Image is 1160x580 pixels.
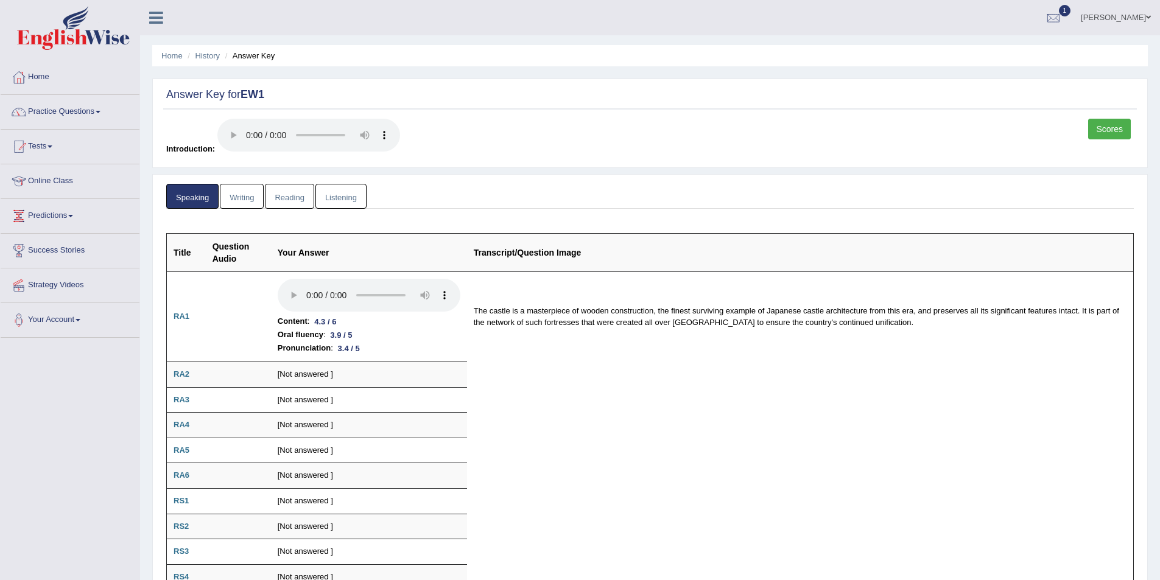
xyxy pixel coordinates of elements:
b: RA3 [174,395,189,404]
a: Predictions [1,199,139,229]
div: 3.9 / 5 [326,329,357,341]
span: 1 [1059,5,1071,16]
b: Content [278,315,308,328]
a: Speaking [166,184,219,209]
b: RS3 [174,547,189,556]
li: : [278,341,460,355]
a: Online Class [1,164,139,195]
a: Home [161,51,183,60]
a: Practice Questions [1,95,139,125]
td: The castle is a masterpiece of wooden construction, the finest surviving example of Japanese cast... [467,271,1134,362]
a: Scores [1088,119,1131,139]
a: Strategy Videos [1,268,139,299]
a: Listening [315,184,367,209]
td: [Not answered ] [271,463,467,489]
b: RA2 [174,369,189,379]
td: [Not answered ] [271,362,467,388]
a: Home [1,60,139,91]
b: Pronunciation [278,341,331,355]
b: RA1 [174,312,189,321]
a: Writing [220,184,264,209]
b: RS1 [174,496,189,505]
td: [Not answered ] [271,387,467,413]
a: Reading [265,184,314,209]
td: [Not answered ] [271,413,467,438]
th: Title [167,233,206,271]
th: Your Answer [271,233,467,271]
b: RA4 [174,420,189,429]
a: Success Stories [1,234,139,264]
b: RA5 [174,445,189,455]
h2: Answer Key for [166,89,1134,101]
div: 3.4 / 5 [333,342,365,355]
b: RA6 [174,470,189,480]
span: Introduction: [166,144,215,153]
td: [Not answered ] [271,539,467,565]
li: : [278,315,460,328]
a: History [195,51,220,60]
th: Question Audio [206,233,271,271]
li: Answer Key [222,50,275,61]
td: [Not answered ] [271,514,467,539]
b: Oral fluency [278,328,323,341]
td: [Not answered ] [271,488,467,514]
th: Transcript/Question Image [467,233,1134,271]
strong: EW1 [241,88,264,100]
td: [Not answered ] [271,438,467,463]
a: Your Account [1,303,139,334]
li: : [278,328,460,341]
b: RS2 [174,522,189,531]
a: Tests [1,130,139,160]
div: 4.3 / 6 [309,315,341,328]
